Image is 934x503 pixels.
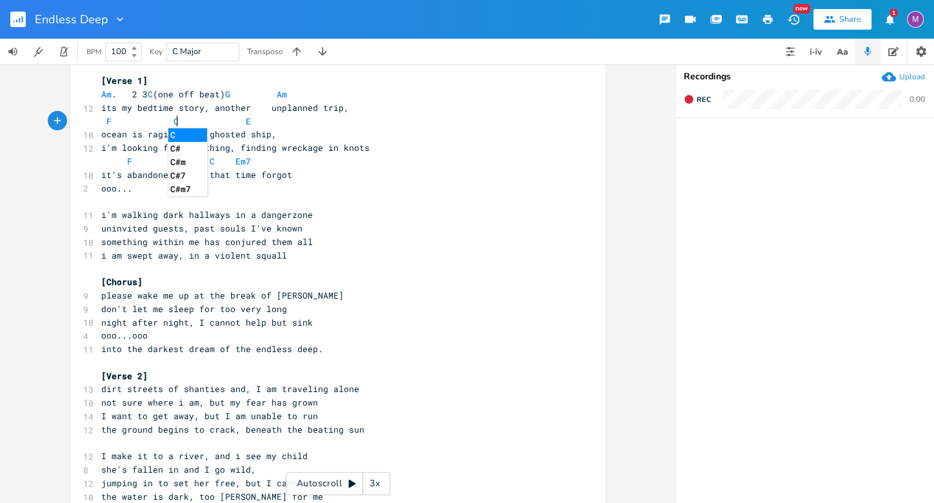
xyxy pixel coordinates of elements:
span: i'm looking for something, finding wreckage in knots [101,142,370,153]
div: Upload [899,72,925,82]
span: Endless Deep [35,14,108,25]
button: 1 [877,8,902,31]
span: its my bedtime story, another unplanned trip, [101,102,349,113]
span: Em7 [235,155,251,167]
span: F [106,115,112,127]
span: the ground begins to crack, beneath the beating sun [101,424,364,435]
div: 0:00 [909,95,925,103]
span: [Verse 1] [101,75,148,86]
span: uninvited guests, past souls I've known [101,222,303,234]
span: dirt streets of shanties and, I am traveling alone [101,383,359,395]
button: Share [813,9,871,30]
span: C Major [172,46,201,57]
span: ooo... [101,182,132,194]
button: Rec [679,89,716,110]
li: C#m [168,155,207,169]
div: New [793,4,810,14]
div: Recordings [684,72,926,81]
span: i am swept away, in a violent squall [101,250,287,261]
div: 3x [363,472,386,495]
span: it's abandoned cargo that time forgot [101,169,292,181]
span: she's fallen in and I go wild, [101,464,256,475]
span: Am [277,88,287,100]
span: ooo...ooo [101,330,148,341]
div: Key [150,48,163,55]
span: don't let me sleep for too very long [101,303,287,315]
li: C# [168,142,207,155]
span: not sure where i am, but my fear has grown [101,397,318,408]
span: i'm walking dark hallways in a dangerzone [101,209,313,221]
li: C#m7 [168,182,207,196]
span: [Chorus] [101,276,143,288]
li: C [168,128,207,142]
span: please wake me up at the break of [PERSON_NAME] [101,290,344,301]
span: I want to get away, but I am unable to run [101,410,318,422]
span: C [148,88,153,100]
button: New [780,8,806,31]
div: 1 [890,9,897,17]
div: Autoscroll [286,472,390,495]
span: Am [101,88,112,100]
span: F [127,155,132,167]
span: something within me has conjured them all [101,236,313,248]
div: BPM [86,48,101,55]
span: jumping in to set her free, but I cannot see [101,477,328,489]
button: M [907,5,924,34]
span: I make it to a river, and i see my child [101,450,308,462]
span: E [246,115,251,127]
span: ocean is raging on a ghosted ship, [101,128,277,140]
span: [Verse 2] [101,370,148,382]
div: Transpose [247,48,283,55]
button: Upload [882,70,925,84]
span: G [225,88,230,100]
span: night after night, I cannot help but sink [101,317,313,328]
span: into the darkest dream of the endless deep. [101,343,323,355]
span: C [174,115,179,127]
span: Rec [697,95,711,104]
li: C#7 [168,169,207,182]
span: the water is dark, too [PERSON_NAME] for me [101,491,323,502]
span: C [210,155,215,167]
div: melindameshad [907,11,924,28]
span: . 2 3 (one off beat) [101,88,292,100]
div: Share [839,14,861,25]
